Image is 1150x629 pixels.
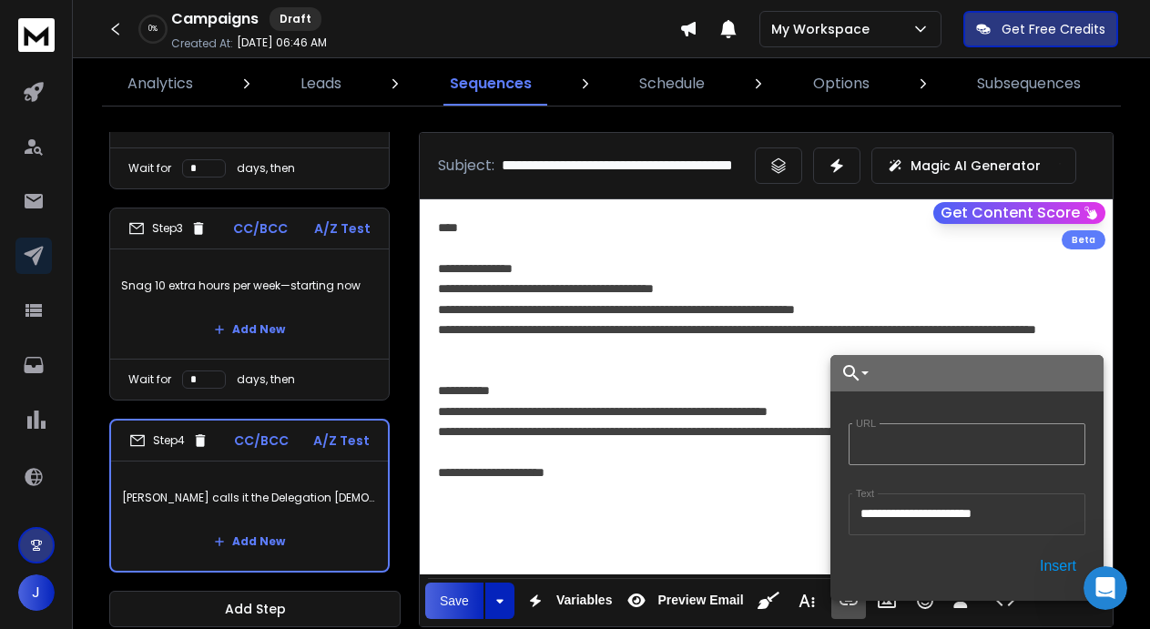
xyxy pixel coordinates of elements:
p: Created At: [171,36,233,51]
span: Messages [151,506,214,519]
p: Wait for [128,372,171,387]
p: Schedule [639,73,705,95]
p: CC/BCC [233,219,288,238]
div: Draft [270,7,321,31]
p: Subsequences [977,73,1081,95]
button: Get Free Credits [963,11,1118,47]
div: Navigating Advanced Campaign Options in ReachInbox [26,428,338,481]
img: Profile image for Raj [251,29,288,66]
p: Sequences [450,73,532,95]
p: Snag 10 extra hours per week—starting now [121,260,378,311]
span: Help [289,506,318,519]
a: Analytics [117,62,204,106]
button: Variables [518,583,616,619]
a: Sequences [439,62,543,106]
p: [PERSON_NAME] calls it the Delegation [DEMOGRAPHIC_DATA]… [122,472,377,523]
span: Variables [553,593,616,608]
p: days, then [237,161,295,176]
button: Help [243,461,364,533]
p: How can we assist you [DATE]? [36,160,328,222]
img: logo [18,18,55,52]
button: Messages [121,461,242,533]
button: J [18,574,55,611]
button: Get Content Score [933,202,1105,224]
p: Magic AI Generator [911,157,1041,175]
div: Step 3 [128,220,207,237]
button: Add New [199,311,300,348]
h1: Campaigns [171,8,259,30]
div: We'll be back online [DATE] [37,279,304,299]
label: URL [852,418,880,430]
span: Search for help [37,340,148,360]
p: Leads [300,73,341,95]
img: Profile image for Lakshita [286,29,322,66]
p: CC/BCC [234,431,289,450]
button: Preview Email [619,583,747,619]
div: Send us a messageWe'll be back online [DATE] [18,245,346,314]
button: Add New [199,523,300,560]
div: Optimizing Warmup Settings in ReachInbox [26,375,338,428]
button: Choose Link [830,355,872,391]
button: Magic AI Generator [871,147,1076,184]
p: A/Z Test [314,219,371,238]
p: A/Z Test [313,431,370,450]
div: Beta [1062,230,1105,249]
img: logo [36,36,180,62]
div: Step 4 [129,432,209,449]
button: Insert [1031,550,1085,583]
a: Schedule [628,62,716,106]
a: Options [802,62,880,106]
p: days, then [237,372,295,387]
img: Profile image for Rohan [217,29,253,66]
button: Code View [988,583,1023,619]
span: Home [40,506,81,519]
p: Analytics [127,73,193,95]
span: Preview Email [654,593,747,608]
p: Subject: [438,155,494,177]
p: Hi [PERSON_NAME] [36,129,328,160]
a: Subsequences [966,62,1092,106]
button: Clean HTML [751,583,786,619]
div: Optimizing Warmup Settings in ReachInbox [37,382,305,421]
p: 0 % [148,24,158,35]
li: Step3CC/BCCA/Z TestSnag 10 extra hours per week—starting nowAdd NewWait fordays, then [109,208,390,401]
button: Save [425,583,483,619]
button: More Text [789,583,824,619]
a: Leads [290,62,352,106]
div: Send us a message [37,260,304,279]
p: Wait for [128,161,171,176]
button: Search for help [26,331,338,368]
label: Text [852,488,878,500]
p: [DATE] 06:46 AM [237,36,327,50]
button: Add Step [109,591,401,627]
p: Get Free Credits [1002,20,1105,38]
p: My Workspace [771,20,877,38]
iframe: Intercom live chat [1084,566,1127,610]
p: Options [813,73,870,95]
div: Navigating Advanced Campaign Options in ReachInbox [37,435,305,473]
li: Step4CC/BCCA/Z Test[PERSON_NAME] calls it the Delegation [DEMOGRAPHIC_DATA]…Add New [109,419,390,573]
